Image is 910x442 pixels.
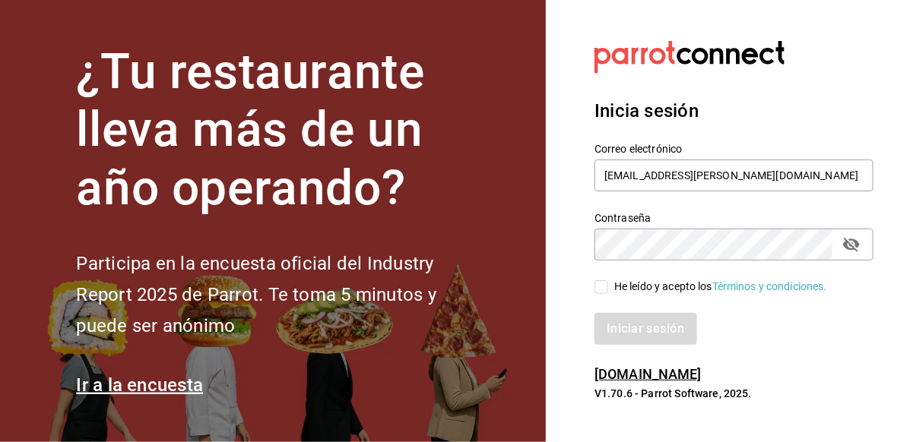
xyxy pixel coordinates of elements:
h1: ¿Tu restaurante lleva más de un año operando? [77,43,487,218]
button: passwordField [839,232,864,257]
label: Contraseña [595,213,874,223]
a: Ir a la encuesta [77,374,204,396]
h3: Inicia sesión [595,97,874,125]
p: V1.70.6 - Parrot Software, 2025. [595,386,874,401]
h2: Participa en la encuesta oficial del Industry Report 2025 de Parrot. Te toma 5 minutos y puede se... [77,248,487,341]
a: [DOMAIN_NAME] [595,366,702,382]
a: Términos y condiciones. [712,280,827,292]
input: Ingresa tu correo electrónico [595,159,874,191]
div: He leído y acepto los [614,279,827,295]
label: Correo electrónico [595,144,874,154]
